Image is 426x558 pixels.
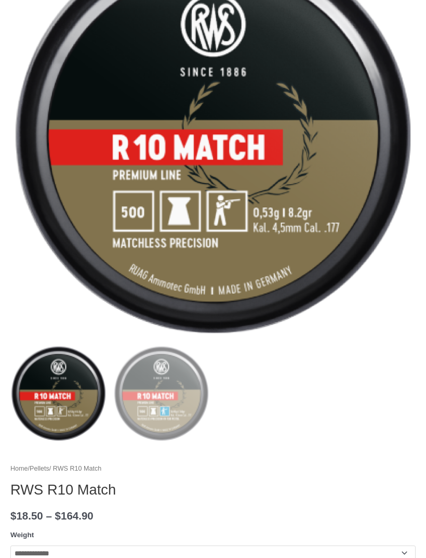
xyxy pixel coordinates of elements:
nav: Breadcrumb [10,463,416,475]
span: $ [10,510,16,522]
span: $ [55,510,61,522]
img: RWS R10 Match [113,345,209,442]
a: Pellets [30,465,49,472]
label: Weight [10,531,34,539]
img: RWS R10 Match [10,345,106,442]
span: – [46,510,51,522]
bdi: 164.90 [55,510,94,522]
h1: RWS R10 Match [10,482,416,499]
bdi: 18.50 [10,510,43,522]
a: Home [10,465,28,472]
